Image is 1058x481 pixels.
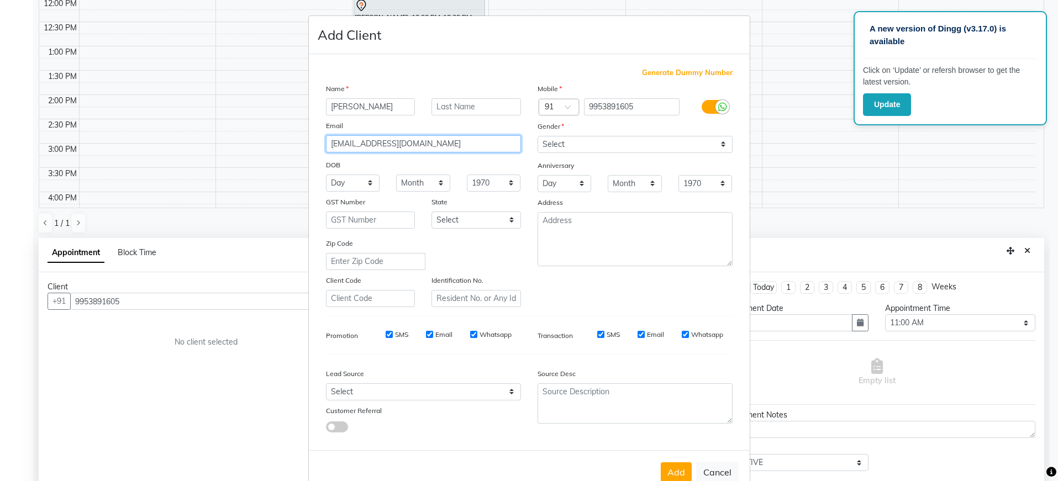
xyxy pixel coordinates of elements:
[326,369,364,379] label: Lead Source
[538,369,576,379] label: Source Desc
[480,330,512,340] label: Whatsapp
[431,290,521,307] input: Resident No. or Any Id
[607,330,620,340] label: SMS
[326,84,349,94] label: Name
[538,121,564,131] label: Gender
[326,253,425,270] input: Enter Zip Code
[538,161,574,171] label: Anniversary
[642,67,733,78] span: Generate Dummy Number
[326,135,521,152] input: Email
[431,197,448,207] label: State
[584,98,680,115] input: Mobile
[538,84,562,94] label: Mobile
[318,25,381,45] h4: Add Client
[395,330,408,340] label: SMS
[326,276,361,286] label: Client Code
[691,330,723,340] label: Whatsapp
[431,276,483,286] label: Identification No.
[538,331,573,341] label: Transaction
[538,198,563,208] label: Address
[326,406,382,416] label: Customer Referral
[326,160,340,170] label: DOB
[326,121,343,131] label: Email
[435,330,452,340] label: Email
[326,212,415,229] input: GST Number
[326,197,365,207] label: GST Number
[326,98,415,115] input: First Name
[431,98,521,115] input: Last Name
[647,330,664,340] label: Email
[326,290,415,307] input: Client Code
[326,331,358,341] label: Promotion
[326,239,353,249] label: Zip Code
